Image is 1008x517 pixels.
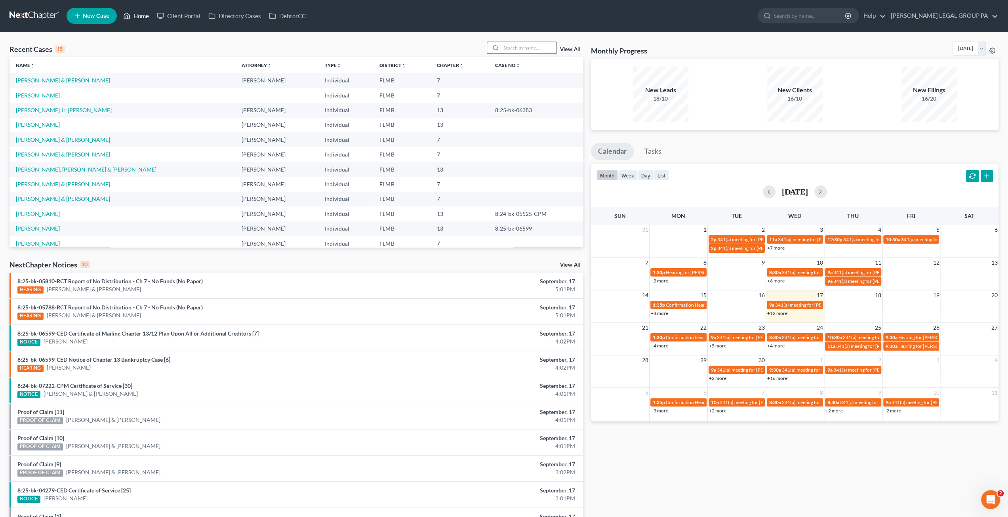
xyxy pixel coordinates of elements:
[720,399,796,405] span: 341(a) meeting for [PERSON_NAME]
[17,408,64,415] a: Proof of Claim [11]
[431,132,489,147] td: 7
[767,86,823,95] div: New Clients
[833,367,910,373] span: 341(a) meeting for [PERSON_NAME]
[877,355,882,365] span: 2
[782,399,858,405] span: 341(a) meeting for [PERSON_NAME]
[843,334,919,340] span: 341(a) meeting for [PERSON_NAME]
[265,9,310,23] a: DebtorCC
[775,302,894,308] span: 341(a) meeting for [PERSON_NAME] & [PERSON_NAME]
[373,162,430,177] td: FLMB
[651,343,668,349] a: +4 more
[887,9,998,23] a: [PERSON_NAME] LEGAL GROUP PA
[119,9,153,23] a: Home
[901,86,957,95] div: New Filings
[55,46,65,53] div: 15
[827,278,833,284] span: 9a
[30,63,35,68] i: unfold_more
[901,237,978,242] span: 341(a) meeting for [PERSON_NAME]
[932,290,940,300] span: 19
[318,206,373,221] td: Individual
[666,334,798,340] span: Confirmation hearing for [PERSON_NAME] & [PERSON_NAME]
[758,290,766,300] span: 16
[394,408,575,416] div: September, 17
[769,367,781,373] span: 9:30a
[827,399,839,405] span: 8:30a
[884,408,901,414] a: +2 more
[16,136,110,143] a: [PERSON_NAME] & [PERSON_NAME]
[16,181,110,187] a: [PERSON_NAME] & [PERSON_NAME]
[16,225,60,232] a: [PERSON_NAME]
[703,225,707,235] span: 1
[235,73,318,88] td: [PERSON_NAME]
[769,237,777,242] span: 11a
[489,103,583,117] td: 8:25-bk-06383
[637,143,669,160] a: Tasks
[767,95,823,103] div: 16/10
[991,258,998,267] span: 13
[373,221,430,236] td: FLMB
[242,62,272,68] a: Attorneyunfold_more
[17,313,44,320] div: HEARING
[431,177,489,191] td: 7
[761,225,766,235] span: 2
[17,382,132,389] a: 8:24-bk-07222-CPM Certificate of Service [30]
[782,187,808,196] h2: [DATE]
[709,408,726,414] a: +2 more
[489,221,583,236] td: 8:25-bk-06599
[782,367,858,373] span: 341(a) meeting for [PERSON_NAME]
[758,323,766,332] span: 23
[373,118,430,132] td: FLMB
[827,343,835,349] span: 11a
[501,42,556,53] input: Search by name...
[711,245,716,251] span: 2p
[651,310,668,316] a: +8 more
[711,399,719,405] span: 10a
[44,390,138,398] a: [PERSON_NAME] & [PERSON_NAME]
[235,236,318,251] td: [PERSON_NAME]
[394,486,575,494] div: September, 17
[17,356,170,363] a: 8:25-bk-06599-CED Notice of Chapter 13 Bankruptcy Case [6]
[66,468,160,476] a: [PERSON_NAME] & [PERSON_NAME]
[17,461,61,467] a: Proof of Claim [9]
[874,290,882,300] span: 18
[318,177,373,191] td: Individual
[932,323,940,332] span: 26
[769,399,781,405] span: 8:30a
[235,147,318,162] td: [PERSON_NAME]
[16,62,35,68] a: Nameunfold_more
[769,334,781,340] span: 8:30a
[877,388,882,397] span: 9
[833,278,910,284] span: 341(a) meeting for [PERSON_NAME]
[874,323,882,332] span: 25
[373,206,430,221] td: FLMB
[431,118,489,132] td: 13
[638,170,654,181] button: day
[318,162,373,177] td: Individual
[337,63,341,68] i: unfold_more
[671,212,685,219] span: Mon
[16,121,60,128] a: [PERSON_NAME]
[459,63,464,68] i: unfold_more
[654,170,669,181] button: list
[489,206,583,221] td: 8:24-bk-05525-CPM
[641,225,649,235] span: 31
[964,212,974,219] span: Sat
[47,285,141,293] a: [PERSON_NAME] & [PERSON_NAME]
[825,408,843,414] a: +2 more
[437,62,464,68] a: Chapterunfold_more
[373,192,430,206] td: FLMB
[318,88,373,103] td: Individual
[618,170,638,181] button: week
[819,388,824,397] span: 8
[653,302,665,308] span: 1:35p
[66,442,160,450] a: [PERSON_NAME] & [PERSON_NAME]
[758,355,766,365] span: 30
[394,494,575,502] div: 3:01PM
[816,323,824,332] span: 24
[767,343,785,349] a: +4 more
[782,269,858,275] span: 341(a) meeting for [PERSON_NAME]
[827,367,833,373] span: 9a
[373,236,430,251] td: FLMB
[991,388,998,397] span: 11
[431,103,489,117] td: 13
